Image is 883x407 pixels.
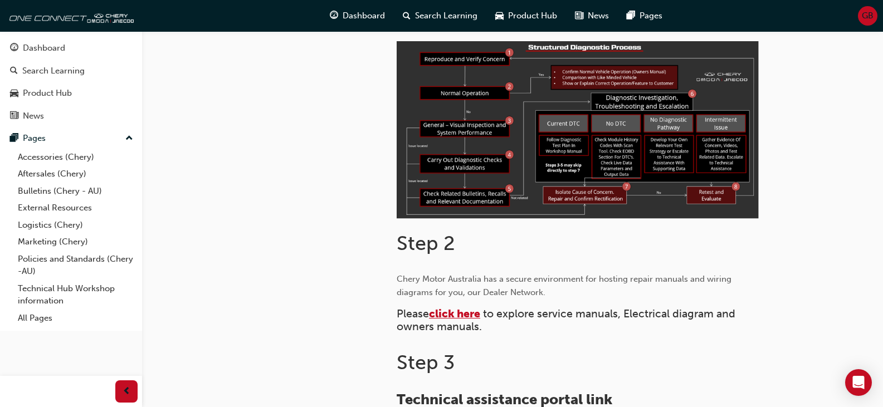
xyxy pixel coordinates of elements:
[4,83,138,104] a: Product Hub
[13,280,138,310] a: Technical Hub Workshop information
[588,9,609,22] span: News
[6,4,134,27] img: oneconnect
[4,128,138,149] button: Pages
[23,87,72,100] div: Product Hub
[330,9,338,23] span: guage-icon
[495,9,504,23] span: car-icon
[508,9,557,22] span: Product Hub
[123,385,131,399] span: prev-icon
[486,4,566,27] a: car-iconProduct Hub
[394,4,486,27] a: search-iconSearch Learning
[13,183,138,200] a: Bulletins (Chery - AU)
[397,231,455,255] span: Step 2
[397,307,738,333] span: to explore service manuals, Electrical diagram and owners manuals.
[4,36,138,128] button: DashboardSearch LearningProduct HubNews
[4,61,138,81] a: Search Learning
[397,274,734,297] span: Chery Motor Australia has a secure environment for hosting repair manuals and wiring diagrams for...
[13,217,138,234] a: Logistics (Chery)
[415,9,477,22] span: Search Learning
[10,89,18,99] span: car-icon
[429,307,480,320] a: click here
[10,66,18,76] span: search-icon
[862,9,874,22] span: GB
[13,149,138,166] a: Accessories (Chery)
[397,307,429,320] span: Please
[858,6,877,26] button: GB
[618,4,671,27] a: pages-iconPages
[22,65,85,77] div: Search Learning
[321,4,394,27] a: guage-iconDashboard
[397,350,455,374] span: Step 3
[23,110,44,122] div: News
[125,131,133,146] span: up-icon
[4,38,138,58] a: Dashboard
[343,9,385,22] span: Dashboard
[13,310,138,327] a: All Pages
[10,43,18,53] span: guage-icon
[845,369,872,396] div: Open Intercom Messenger
[10,134,18,144] span: pages-icon
[566,4,618,27] a: news-iconNews
[4,106,138,126] a: News
[640,9,662,22] span: Pages
[23,42,65,55] div: Dashboard
[575,9,583,23] span: news-icon
[23,132,46,145] div: Pages
[403,9,411,23] span: search-icon
[13,233,138,251] a: Marketing (Chery)
[10,111,18,121] span: news-icon
[13,165,138,183] a: Aftersales (Chery)
[13,199,138,217] a: External Resources
[13,251,138,280] a: Policies and Standards (Chery -AU)
[627,9,635,23] span: pages-icon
